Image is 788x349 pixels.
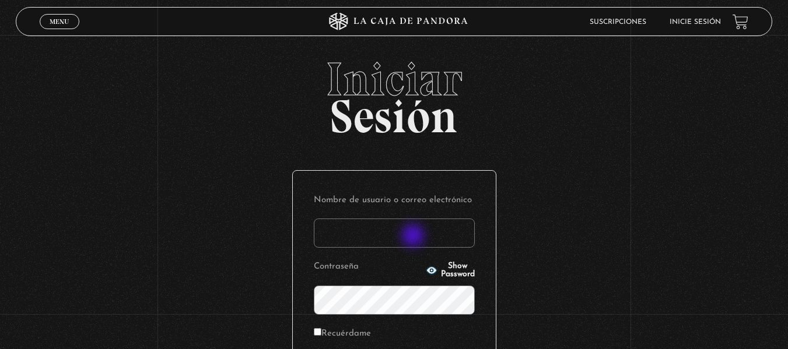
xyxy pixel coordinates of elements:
[426,262,475,279] button: Show Password
[314,258,422,276] label: Contraseña
[670,19,721,26] a: Inicie sesión
[16,56,772,131] h2: Sesión
[50,18,69,25] span: Menu
[441,262,475,279] span: Show Password
[733,13,748,29] a: View your shopping cart
[16,56,772,103] span: Iniciar
[590,19,646,26] a: Suscripciones
[314,328,321,336] input: Recuérdame
[45,28,73,36] span: Cerrar
[314,192,475,210] label: Nombre de usuario o correo electrónico
[314,325,371,343] label: Recuérdame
